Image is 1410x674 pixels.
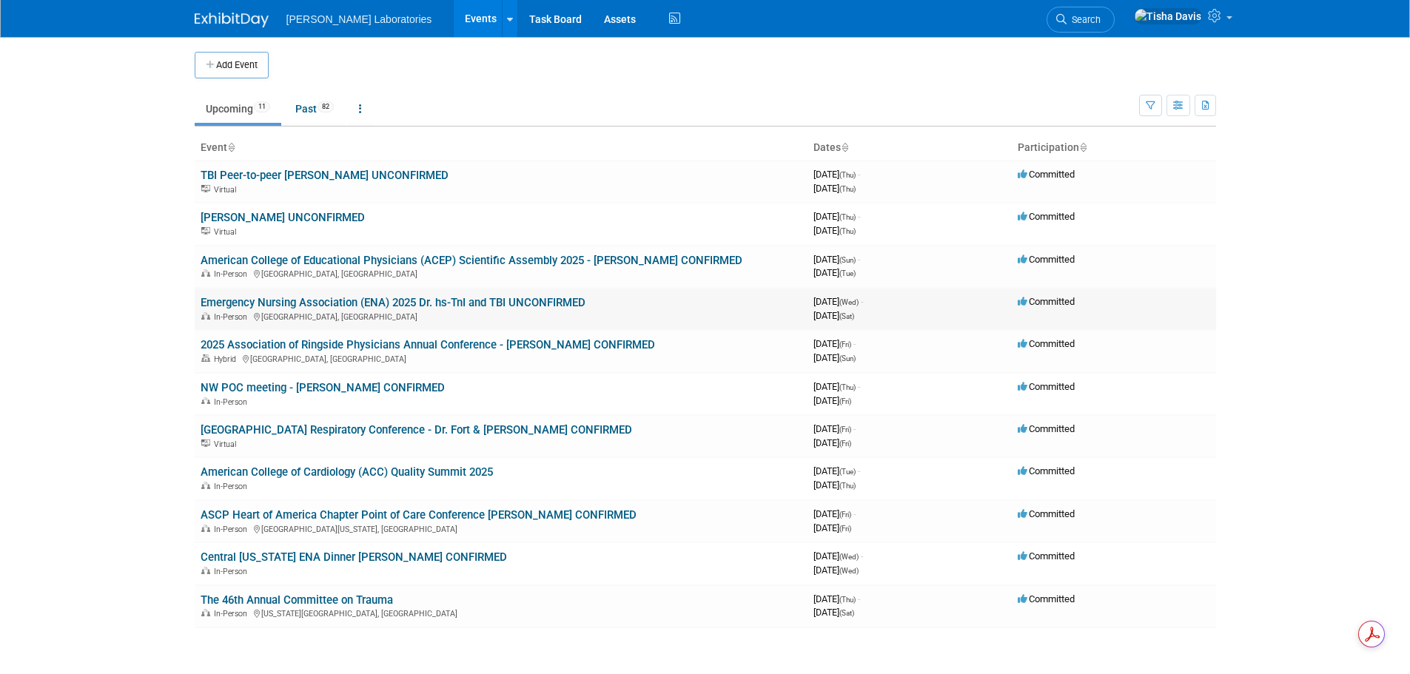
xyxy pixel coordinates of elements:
span: Virtual [214,185,241,195]
a: NW POC meeting - [PERSON_NAME] CONFIRMED [201,381,445,394]
img: In-Person Event [201,567,210,574]
span: [DATE] [813,465,860,476]
span: Committed [1018,296,1075,307]
div: [GEOGRAPHIC_DATA], [GEOGRAPHIC_DATA] [201,352,802,364]
span: [DATE] [813,508,856,519]
span: [DATE] [813,423,856,434]
span: - [858,169,860,180]
span: In-Person [214,567,252,576]
span: (Thu) [839,185,856,193]
span: - [853,423,856,434]
span: (Sun) [839,256,856,264]
span: - [861,550,863,562]
span: [DATE] [813,479,856,491]
span: [PERSON_NAME] Laboratories [286,13,432,25]
span: [DATE] [813,381,860,392]
img: In-Person Event [201,525,210,532]
span: [DATE] [813,267,856,278]
span: In-Person [214,609,252,619]
span: (Fri) [839,525,851,533]
span: Committed [1018,508,1075,519]
span: Committed [1018,465,1075,476]
span: (Thu) [839,213,856,221]
span: - [861,296,863,307]
span: Committed [1018,593,1075,604]
span: Committed [1018,423,1075,434]
span: (Wed) [839,298,859,306]
a: [GEOGRAPHIC_DATA] Respiratory Conference - Dr. Fort & [PERSON_NAME] CONFIRMED [201,423,632,437]
img: In-Person Event [201,269,210,277]
span: - [853,508,856,519]
span: [DATE] [813,437,851,448]
span: [DATE] [813,211,860,222]
img: Virtual Event [201,185,210,192]
span: Committed [1018,381,1075,392]
span: [DATE] [813,522,851,533]
span: 82 [318,101,334,112]
a: [PERSON_NAME] UNCONFIRMED [201,211,365,224]
a: ASCP Heart of America Chapter Point of Care Conference [PERSON_NAME] CONFIRMED [201,508,637,522]
span: (Fri) [839,510,851,519]
span: - [858,211,860,222]
div: [GEOGRAPHIC_DATA], [GEOGRAPHIC_DATA] [201,267,802,279]
span: 11 [254,101,270,112]
span: Committed [1018,169,1075,180]
img: In-Person Event [201,609,210,616]
span: (Fri) [839,439,851,448]
span: (Wed) [839,567,859,575]
span: [DATE] [813,254,860,265]
span: In-Person [214,312,252,322]
img: In-Person Event [201,312,210,320]
span: (Fri) [839,425,851,434]
a: Search [1047,7,1115,33]
a: Past82 [284,95,345,123]
span: [DATE] [813,169,860,180]
span: Search [1067,14,1101,25]
span: [DATE] [813,607,854,618]
a: Sort by Participation Type [1079,141,1087,153]
span: In-Person [214,482,252,491]
span: (Thu) [839,596,856,604]
span: [DATE] [813,310,854,321]
span: In-Person [214,269,252,279]
img: Virtual Event [201,227,210,235]
img: In-Person Event [201,482,210,489]
span: In-Person [214,525,252,534]
img: Tisha Davis [1134,8,1202,24]
span: [DATE] [813,338,856,349]
a: Emergency Nursing Association (ENA) 2025 Dr. hs-TnI and TBI UNCONFIRMED [201,296,585,309]
span: [DATE] [813,593,860,604]
img: ExhibitDay [195,13,269,27]
span: [DATE] [813,395,851,406]
span: (Fri) [839,397,851,405]
a: TBI Peer-to-peer [PERSON_NAME] UNCONFIRMED [201,169,449,182]
a: American College of Educational Physicians (ACEP) Scientific Assembly 2025 - [PERSON_NAME] CONFIRMED [201,254,742,267]
img: Hybrid Event [201,354,210,362]
div: [GEOGRAPHIC_DATA], [GEOGRAPHIC_DATA] [201,310,802,322]
span: - [858,593,860,604]
span: [DATE] [813,296,863,307]
a: Sort by Event Name [227,141,235,153]
th: Event [195,135,808,161]
a: Sort by Start Date [841,141,848,153]
span: [DATE] [813,565,859,576]
a: Central [US_STATE] ENA Dinner [PERSON_NAME] CONFIRMED [201,550,507,564]
span: - [853,338,856,349]
span: (Tue) [839,468,856,476]
span: - [858,254,860,265]
span: - [858,465,860,476]
span: Committed [1018,254,1075,265]
span: (Tue) [839,269,856,277]
span: (Thu) [839,482,856,490]
span: Virtual [214,439,241,449]
span: - [858,381,860,392]
a: The 46th Annual Committee on Trauma [201,593,393,607]
span: [DATE] [813,352,856,363]
span: Committed [1018,550,1075,562]
span: (Sat) [839,609,854,617]
span: [DATE] [813,225,856,236]
a: Upcoming11 [195,95,281,123]
span: (Thu) [839,227,856,235]
span: Committed [1018,211,1075,222]
div: [GEOGRAPHIC_DATA][US_STATE], [GEOGRAPHIC_DATA] [201,522,802,534]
